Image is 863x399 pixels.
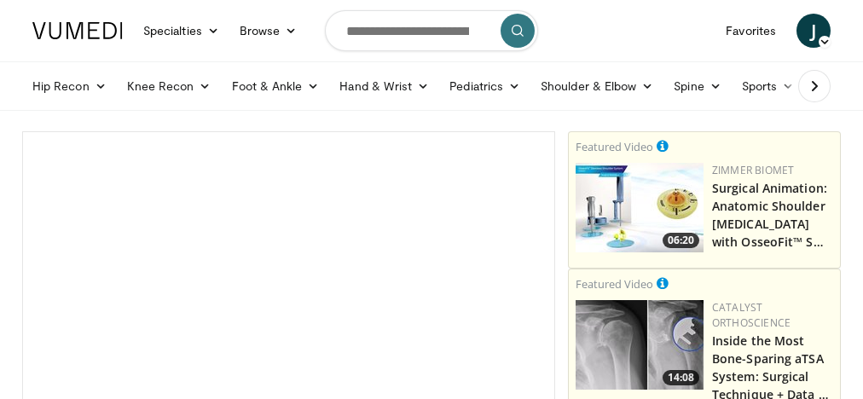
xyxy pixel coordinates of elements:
a: Browse [229,14,308,48]
a: Knee Recon [117,69,222,103]
small: Featured Video [576,139,653,154]
a: Shoulder & Elbow [530,69,663,103]
a: J [796,14,831,48]
a: Zimmer Biomet [712,163,794,177]
a: Hip Recon [22,69,117,103]
a: Pediatrics [439,69,530,103]
a: Specialties [133,14,229,48]
input: Search topics, interventions [325,10,538,51]
a: Surgical Animation: Anatomic Shoulder [MEDICAL_DATA] with OsseoFit™ S… [712,180,827,250]
a: Sports [732,69,805,103]
a: Hand & Wrist [329,69,439,103]
span: 06:20 [663,233,699,248]
img: VuMedi Logo [32,22,123,39]
a: Favorites [715,14,786,48]
a: 14:08 [576,300,704,390]
a: Spine [663,69,731,103]
a: Foot & Ankle [222,69,330,103]
small: Featured Video [576,276,653,292]
a: 06:20 [576,163,704,252]
a: Catalyst OrthoScience [712,300,791,330]
span: 14:08 [663,370,699,385]
img: 9f15458b-d013-4cfd-976d-a83a3859932f.150x105_q85_crop-smart_upscale.jpg [576,300,704,390]
img: 84e7f812-2061-4fff-86f6-cdff29f66ef4.150x105_q85_crop-smart_upscale.jpg [576,163,704,252]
